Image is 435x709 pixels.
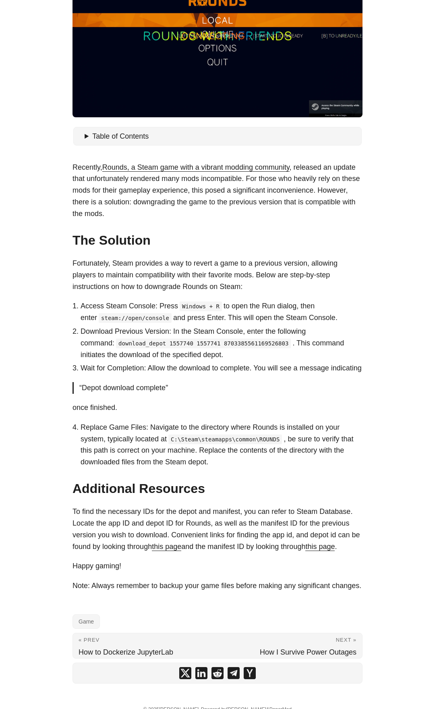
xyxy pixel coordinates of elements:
p: Happy gaming! [72,560,362,572]
a: share How To Downgrade Rounds The Game to Maintain Mod Compatibility on ycombinator [244,667,256,679]
code: steam://open/console [99,313,172,323]
a: « Prev How to Dockerize JupyterLab [73,633,217,658]
a: share How To Downgrade Rounds The Game to Maintain Mod Compatibility on x [179,667,191,679]
p: Recently, , released an update that unfortunately rendered many mods incompatible. For those who ... [72,162,362,220]
h2: The Solution [72,233,362,248]
p: Note: Always remember to backup your game files before making any significant changes. [72,580,362,592]
a: Rounds, a Steam game with a vibrant modding community [102,163,290,171]
code: C:\Steam\steamapps\common\ROUNDS [168,435,282,444]
a: this page [305,543,335,551]
h2: Additional Resources [72,481,362,496]
a: share How To Downgrade Rounds The Game to Maintain Mod Compatibility on reddit [211,667,224,679]
a: this page [152,543,181,551]
code: Windows + R [180,301,222,311]
li: Access Steam Console: Press to open the Run dialog, then enter and press Enter. This will open th... [81,300,362,324]
li: Replace Game Files: Navigate to the directory where Rounds is installed on your system, typically... [81,422,362,468]
summary: Table of Contents [85,131,358,142]
span: How to Dockerize JupyterLab [79,648,173,656]
span: How I Survive Power Outages [260,648,356,656]
a: Next » How I Survive Power Outages [217,633,362,658]
span: Table of Contents [92,132,149,140]
li: Download Previous Version: In the Steam Console, enter the following command: . This command init... [81,326,362,360]
a: share How To Downgrade Rounds The Game to Maintain Mod Compatibility on linkedin [195,667,207,679]
span: Next » [336,637,356,643]
code: download_depot 1557740 1557741 8703385561169526803 [116,339,291,348]
span: « Prev [79,637,99,643]
p: To find the necessary IDs for the depot and manifest, you can refer to Steam Database. Locate the... [72,506,362,552]
a: share How To Downgrade Rounds The Game to Maintain Mod Compatibility on telegram [228,667,240,679]
p: Fortunately, Steam provides a way to revert a game to a previous version, allowing players to mai... [72,258,362,292]
p: “Depot download complete” [79,382,357,394]
a: Game [72,614,100,629]
li: Wait for Completion: Allow the download to complete. You will see a message indicating [81,362,362,374]
p: once finished. [72,402,362,414]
